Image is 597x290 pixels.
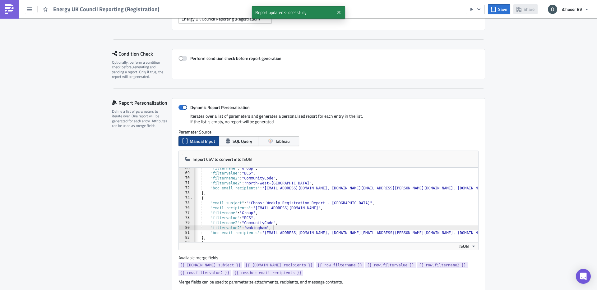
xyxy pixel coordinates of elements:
[178,279,479,285] div: Merge fields can be used to parameterize attachments, recipients, and message contents.
[179,196,194,201] div: 74
[112,109,168,128] div: Define a list of parameters to iterate over. One report will be generated for each entry. Attribu...
[15,33,27,38] u: do not
[367,262,414,268] span: {{ row.filtervalue }}
[244,262,314,268] a: {{ [DOMAIN_NAME]_recipients }}
[179,171,194,176] div: 69
[179,215,194,220] div: 78
[513,4,538,14] button: Share
[317,262,363,268] span: {{ row.filtername }}
[179,186,194,191] div: 72
[178,129,479,135] label: Parameter Source
[488,4,510,14] button: Save
[178,255,225,261] label: Available merge fields
[334,8,344,17] button: Close
[417,262,468,268] a: {{ row.filtername2 }}
[178,262,242,268] a: {{ [DOMAIN_NAME]_subject }}
[252,6,334,19] span: Report updated successfully
[178,136,219,146] button: Manual Input
[179,225,194,230] div: 80
[233,270,303,276] a: {{ row.bcc_email_recipients }}
[219,136,259,146] button: SQL Query
[53,6,160,13] span: Energy UK Council Reporting (Registration)
[365,262,416,268] a: {{ row.filtervalue }}
[259,136,299,146] button: Tableau
[112,60,168,79] div: Optionally, perform a condition check before generating and sending a report. Only if true, the r...
[178,113,479,129] div: Iterates over a list of parameters and generates a personalised report for each entry in the list...
[498,6,507,12] span: Save
[245,262,313,268] span: {{ [DOMAIN_NAME]_recipients }}
[544,2,592,16] button: iChoosr BV
[2,2,297,83] body: Rich Text Area. Press ALT-0 for help.
[190,138,215,144] span: Manual Input
[190,104,250,111] strong: Dynamic Report Personalization
[457,242,478,250] button: JSON
[179,191,194,196] div: 73
[72,29,145,33] a: relationshipmanager@[DOMAIN_NAME]
[179,176,194,181] div: 70
[179,235,194,240] div: 82
[179,166,194,171] div: 68
[112,49,172,58] div: Condition Check
[112,98,172,107] div: Report Personalization
[2,52,297,57] p: The Data Analysis Team
[190,55,281,61] strong: Perform condition check before report generation
[562,6,582,12] span: iChoosr BV
[547,4,558,15] img: Avatar
[2,2,297,7] p: Hi,
[4,4,14,14] img: PushMetrics
[316,262,364,268] a: {{ row.filtername }}
[234,270,302,276] span: {{ row.bcc_email_recipients }}
[2,29,297,33] div: If you have any questions please email
[179,211,194,215] div: 77
[2,9,297,14] p: Please see attached for your weekly collective switching update. This email contains the followin...
[576,269,591,284] div: Open Intercom Messenger
[179,230,194,235] div: 81
[419,262,466,268] span: {{ row.filtername2 }}
[275,138,290,144] span: Tableau
[2,39,297,44] p: Best wishes,
[180,270,229,276] span: {{ row.filtervalue2 }}
[178,270,231,276] a: {{ row.filtervalue2 }}
[179,220,194,225] div: 79
[180,262,241,268] span: {{ [DOMAIN_NAME]_subject }}
[179,181,194,186] div: 71
[524,6,535,12] span: Share
[2,33,297,38] div: Please reply to this email, the reply mailbox to this email address is not monitored.
[233,138,252,144] span: SQL Query
[459,243,469,249] span: JSON
[179,240,194,245] div: 83
[72,29,243,33] span: or you can contact your Relationship Manager directly.
[2,22,297,27] p: 2. Your daily figures, and your registrations per postcode (.xls)
[192,156,252,162] span: Import CSV to convert into JSON
[182,154,255,164] button: Import CSV to convert into JSON
[179,201,194,206] div: 75
[2,16,297,20] p: 1. Your registration overview and headline figures (.pdf)
[179,206,194,211] div: 76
